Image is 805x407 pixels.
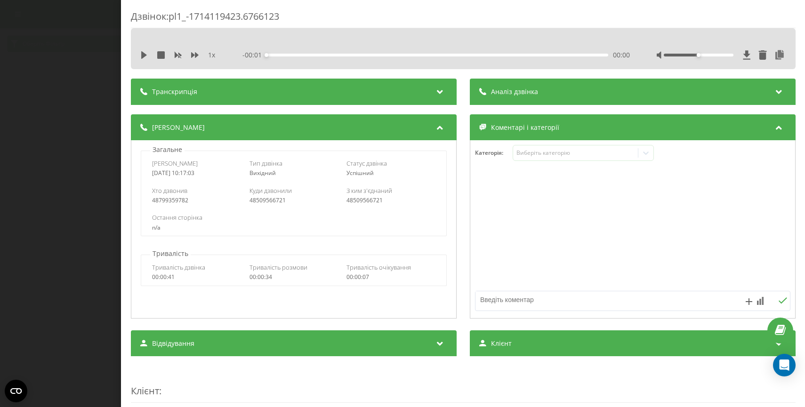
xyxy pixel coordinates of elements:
div: 00:00:41 [152,274,241,280]
div: 48799359782 [152,197,241,204]
span: Хто дзвонив [152,186,187,195]
span: Тип дзвінка [249,159,282,168]
div: Дзвінок : pl1_-1714119423.6766123 [131,10,796,28]
span: [PERSON_NAME] [152,159,198,168]
span: Статус дзвінка [346,159,387,168]
div: Виберіть категорію [516,149,634,157]
span: Остання сторінка [152,213,202,222]
span: 00:00 [613,50,630,60]
div: : [131,366,796,403]
p: Тривалість [150,249,191,258]
div: [DATE] 10:17:03 [152,170,241,176]
span: Тривалість очікування [346,263,411,271]
div: 48509566721 [346,197,435,204]
p: Загальне [150,145,185,154]
span: - 00:01 [242,50,266,60]
span: З ким з'єднаний [346,186,392,195]
span: Вихідний [249,169,275,177]
div: Accessibility label [696,53,700,57]
span: Відвідування [152,339,194,348]
span: Куди дзвонили [249,186,291,195]
div: Open Intercom Messenger [773,354,796,376]
div: Accessibility label [265,53,268,57]
span: Успішний [346,169,374,177]
span: Коментарі і категорії [491,123,559,132]
div: 48509566721 [249,197,338,204]
span: Транскрипція [152,87,197,96]
div: 00:00:34 [249,274,338,280]
span: Тривалість дзвінка [152,263,205,271]
span: Клієнт [491,339,511,348]
span: 1 x [208,50,215,60]
span: Аналіз дзвінка [491,87,538,96]
span: [PERSON_NAME] [152,123,205,132]
div: n/a [152,224,435,231]
button: Open CMP widget [5,380,27,402]
h4: Категорія : [475,150,512,156]
span: Тривалість розмови [249,263,307,271]
span: Клієнт [131,384,159,397]
div: 00:00:07 [346,274,435,280]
